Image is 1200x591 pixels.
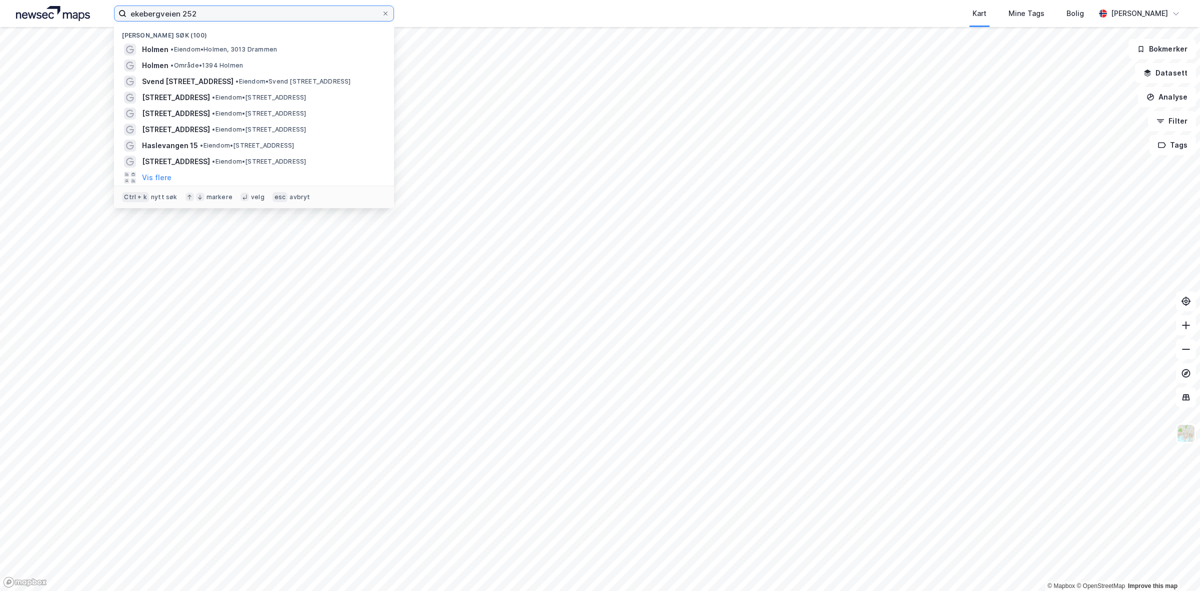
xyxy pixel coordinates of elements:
[151,193,177,201] div: nytt søk
[212,158,306,166] span: Eiendom • [STREET_ADDRESS]
[1076,582,1125,589] a: OpenStreetMap
[142,76,233,88] span: Svend [STREET_ADDRESS]
[212,110,215,117] span: •
[972,8,986,20] div: Kart
[1176,424,1195,443] img: Z
[1150,543,1200,591] div: Kontrollprogram for chat
[1111,8,1168,20] div: [PERSON_NAME]
[142,92,210,104] span: [STREET_ADDRESS]
[1135,63,1196,83] button: Datasett
[142,124,210,136] span: [STREET_ADDRESS]
[1047,582,1075,589] a: Mapbox
[200,142,294,150] span: Eiendom • [STREET_ADDRESS]
[212,94,306,102] span: Eiendom • [STREET_ADDRESS]
[212,126,215,133] span: •
[1128,582,1177,589] a: Improve this map
[1066,8,1084,20] div: Bolig
[142,156,210,168] span: [STREET_ADDRESS]
[200,142,203,149] span: •
[170,46,173,53] span: •
[142,140,198,152] span: Haslevangen 15
[1148,111,1196,131] button: Filter
[170,46,277,54] span: Eiendom • Holmen, 3013 Drammen
[1008,8,1044,20] div: Mine Tags
[212,110,306,118] span: Eiendom • [STREET_ADDRESS]
[170,62,173,69] span: •
[1138,87,1196,107] button: Analyse
[126,6,381,21] input: Søk på adresse, matrikkel, gårdeiere, leietakere eller personer
[272,192,288,202] div: esc
[142,172,171,184] button: Vis flere
[212,126,306,134] span: Eiendom • [STREET_ADDRESS]
[212,94,215,101] span: •
[289,193,310,201] div: avbryt
[142,44,168,56] span: Holmen
[142,60,168,72] span: Holmen
[16,6,90,21] img: logo.a4113a55bc3d86da70a041830d287a7e.svg
[142,108,210,120] span: [STREET_ADDRESS]
[122,192,149,202] div: Ctrl + k
[1149,135,1196,155] button: Tags
[206,193,232,201] div: markere
[1150,543,1200,591] iframe: Chat Widget
[235,78,238,85] span: •
[212,158,215,165] span: •
[114,24,394,42] div: [PERSON_NAME] søk (100)
[235,78,350,86] span: Eiendom • Svend [STREET_ADDRESS]
[251,193,264,201] div: velg
[1128,39,1196,59] button: Bokmerker
[170,62,243,70] span: Område • 1394 Holmen
[3,576,47,588] a: Mapbox homepage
